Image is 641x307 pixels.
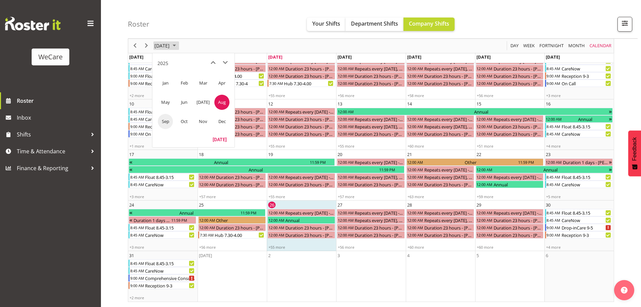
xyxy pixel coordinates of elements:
div: 11:59 PM [171,217,187,223]
span: Week [523,42,535,50]
div: Duration 23 hours - Philippa Henry Begin From Thursday, August 7, 2025 at 12:00:00 AM GMT+12:00 E... [406,72,474,80]
div: Duration 23 hours - Saahit Kour Begin From Tuesday, August 19, 2025 at 12:00:00 AM GMT+12:00 Ends... [268,181,335,188]
div: Duration 23 hours - [PERSON_NAME] [285,116,335,122]
td: Friday, August 22, 2025 [475,150,544,201]
div: Duration 23 hours - [PERSON_NAME] [215,65,265,72]
div: 12:00 AM [476,65,493,72]
div: 12:00 AM [476,130,493,137]
div: 12:00 AM [545,159,562,165]
td: Sunday, August 3, 2025 [128,49,198,99]
div: Repeats every friday - Emily Brick Begin From Friday, August 29, 2025 at 12:00:00 AM GMT+12:00 En... [476,209,543,216]
div: 12:00 AM [268,108,285,115]
div: Repeats every [DATE] - [PERSON_NAME] [424,209,474,216]
div: 12:00 AM [476,72,493,79]
div: +56 more [475,93,544,98]
div: Duration 23 hours - Pooja Prabhu Begin From Tuesday, August 12, 2025 at 12:00:00 AM GMT+12:00 End... [268,115,335,123]
div: 9:00 AM [130,123,144,130]
div: Other Begin From Thursday, August 21, 2025 at 12:00:00 AM GMT+12:00 Ends At Friday, August 22, 20... [406,158,543,166]
span: [DATE] [154,42,170,50]
div: 7:30 AM [269,80,283,87]
td: Tuesday, August 12, 2025 [267,99,336,150]
button: Today [208,134,231,144]
button: Your Shifts [307,18,346,31]
div: Repeats every [DATE] - [PERSON_NAME] [285,174,335,180]
span: calendar [589,42,612,50]
div: 12:00 AM [407,72,424,79]
div: 8:45 AM [546,65,561,72]
div: +63 more [406,194,475,199]
div: Float 8.45-3.15 Begin From Saturday, August 23, 2025 at 8:45:00 AM GMT+12:00 Ends At Saturday, Au... [545,173,613,181]
div: Duration 23 hours - Marie-Claire Dickson-Bakker Begin From Wednesday, August 20, 2025 at 12:00:00... [337,181,404,188]
div: +58 more [406,93,475,98]
div: Duration 23 hours - [PERSON_NAME] [285,130,335,137]
div: Repeats every wednesday, thursday - Deepti Raturi Begin From Wednesday, August 20, 2025 at 12:00:... [337,173,404,181]
div: Reception 9-3 [144,80,196,87]
div: +3 more [128,194,197,199]
button: Timeline Week [522,42,536,50]
div: Duration 23 hours - [PERSON_NAME] [424,80,474,87]
div: On Call Begin From Sunday, August 10, 2025 at 9:00:00 AM GMT+12:00 Ends At Sunday, August 10, 202... [129,130,196,137]
div: Float 8.45-3.15 [561,123,612,130]
button: Timeline Day [509,42,520,50]
div: previous period [129,39,141,53]
td: Saturday, August 30, 2025 [544,201,614,251]
div: Duration 23 hours - [PERSON_NAME] [493,65,543,72]
div: Duration 23 hours - [PERSON_NAME] [285,181,335,188]
div: Repeats every wednesday, thursday - Deepti Raturi Begin From Thursday, August 14, 2025 at 12:00:0... [406,123,474,130]
div: next period [141,39,152,53]
div: 8:45 AM [130,108,144,115]
div: Duration 23 hours - [PERSON_NAME] [215,130,265,137]
div: 12:00 AM [337,123,354,130]
div: +56 more [336,93,405,98]
td: Tuesday, August 26, 2025 [267,201,336,251]
div: Repeats every wednesday - Charlotte Courtney Begin From Wednesday, August 27, 2025 at 12:00:00 AM... [337,209,404,216]
div: +57 more [198,194,266,199]
span: Month [568,42,585,50]
div: 8:45 AM [546,123,561,130]
div: Repeats every tuesday - Jane Arps Begin From Tuesday, August 12, 2025 at 12:00:00 AM GMT+12:00 En... [268,108,335,115]
span: Your Shifts [312,20,340,27]
div: CareNow Begin From Saturday, August 9, 2025 at 8:45:00 AM GMT+12:00 Ends At Saturday, August 9, 2... [545,65,613,72]
div: 12:00 AM [337,116,354,122]
div: On Call [561,80,612,87]
div: CareNow Begin From Saturday, August 16, 2025 at 8:45:00 AM GMT+12:00 Ends At Saturday, August 16,... [545,130,613,137]
div: Repeats every [DATE] - [PERSON_NAME] [285,108,335,115]
div: Repeats every [DATE], [DATE] - [PERSON_NAME] [424,65,474,72]
button: Fortnight [538,42,565,50]
div: 12:00 AM [337,181,354,188]
div: 12:00 AM [476,209,493,216]
span: Time & Attendance [17,146,87,156]
div: 12:00 AM [407,80,424,87]
div: 12:00 AM [268,209,285,216]
div: CareNow Begin From Sunday, August 17, 2025 at 8:45:00 AM GMT+12:00 Ends At Sunday, August 17, 202... [129,181,196,188]
div: 12:00 AM [199,174,215,180]
div: 12:00 AM [476,123,493,130]
span: Feedback [632,137,638,161]
div: 12:00 AM [199,217,215,223]
div: Duration 23 hours - Tessa Flynn Begin From Tuesday, August 12, 2025 at 12:00:00 AM GMT+12:00 Ends... [268,123,335,130]
td: Sunday, August 17, 2025 [128,150,198,201]
div: 12:00 AM [268,217,285,223]
div: Annual Begin From Saturday, August 16, 2025 at 12:00:00 AM GMT+12:00 Ends At Wednesday, August 20... [545,115,613,123]
div: Duration 23 hours - [PERSON_NAME] [424,130,474,137]
div: Repeats every [DATE] - [PERSON_NAME] [493,209,543,216]
div: CareNow [561,181,612,188]
div: +51 more [475,144,544,149]
div: Annual Begin From Friday, August 22, 2025 at 12:00:00 AM GMT+12:00 Ends At Friday, August 22, 202... [476,181,543,188]
td: Monday, August 25, 2025 [198,201,267,251]
div: Repeats every [DATE], [DATE] - [PERSON_NAME] [354,217,404,223]
div: 12:00 AM [268,181,285,188]
div: Repeats every thursday - Emily Brick Begin From Thursday, August 21, 2025 at 12:00:00 AM GMT+12:0... [406,166,474,173]
div: 8:45 AM [130,181,144,188]
td: Wednesday, August 6, 2025 [336,49,405,99]
div: Duration 23 hours - [PERSON_NAME] [493,80,543,87]
div: Repeats every [DATE], [DATE] - [PERSON_NAME] [354,123,404,130]
div: Repeats every tuesday - Jane Arps Begin From Tuesday, August 26, 2025 at 12:00:00 AM GMT+12:00 En... [268,209,335,216]
div: Duration 23 hours - [PERSON_NAME] [285,65,335,72]
span: Company Shifts [409,20,449,27]
div: Repeats every [DATE] - [PERSON_NAME] [354,159,404,165]
div: 12:00 AM [476,181,493,188]
div: CareNow [144,116,196,122]
td: Wednesday, August 20, 2025 [336,150,405,201]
